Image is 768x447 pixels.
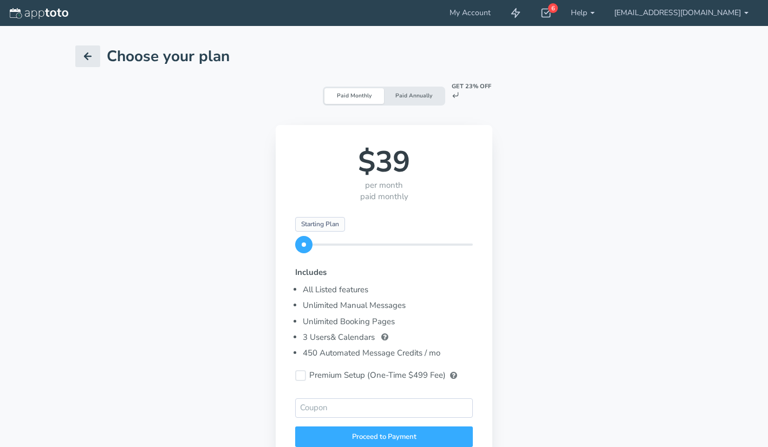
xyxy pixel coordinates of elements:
p: Includes [295,267,473,278]
span: Premium Setup (One-Time $499 Fee) [309,370,446,381]
input: Coupon [295,398,473,417]
img: logo-apptoto--white.svg [10,8,68,19]
span: Starting Plan [295,217,345,232]
span: s [327,332,330,343]
div: paid monthly [295,191,473,202]
div: Paid Annually [384,88,444,104]
li: 3 User & Calendar [303,330,473,345]
li: 450 Automated Message Credits / mo [303,345,473,361]
li: All Listed features [303,282,473,298]
div: Paid Monthly [324,88,384,104]
li: Unlimited Manual Messages [303,298,473,313]
div: per month [295,180,473,191]
h1: Choose your plan [107,48,230,65]
span: s [371,332,375,343]
div: 6 [548,3,558,13]
div: $39 [295,144,473,180]
div: Get 23% off [445,80,491,99]
li: Unlimited Booking Pages [303,314,473,330]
